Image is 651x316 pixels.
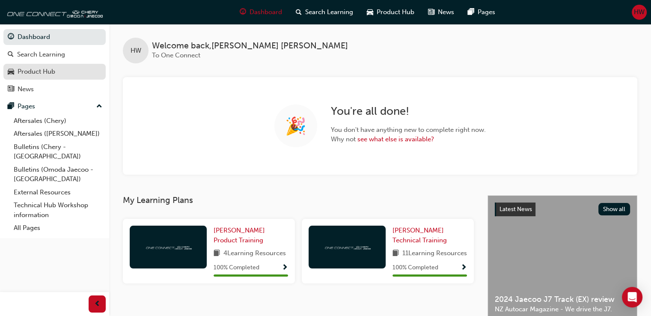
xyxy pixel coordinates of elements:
[461,262,467,273] button: Show Progress
[17,50,65,60] div: Search Learning
[402,248,467,259] span: 11 Learning Resources
[282,264,288,272] span: Show Progress
[8,51,14,59] span: search-icon
[331,134,486,144] span: Why not
[461,264,467,272] span: Show Progress
[3,64,106,80] a: Product Hub
[392,263,438,273] span: 100 % Completed
[240,7,246,18] span: guage-icon
[392,226,467,245] a: [PERSON_NAME] Technical Training
[3,98,106,114] button: Pages
[495,203,630,216] a: Latest NewsShow all
[18,101,35,111] div: Pages
[438,7,454,17] span: News
[8,68,14,76] span: car-icon
[214,226,288,245] a: [PERSON_NAME] Product Training
[145,243,192,251] img: oneconnect
[634,7,645,17] span: HW
[598,203,630,215] button: Show all
[282,262,288,273] button: Show Progress
[18,67,55,77] div: Product Hub
[10,140,106,163] a: Bulletins (Chery - [GEOGRAPHIC_DATA])
[478,7,495,17] span: Pages
[296,7,302,18] span: search-icon
[8,103,14,110] span: pages-icon
[250,7,282,17] span: Dashboard
[3,81,106,97] a: News
[305,7,353,17] span: Search Learning
[3,27,106,98] button: DashboardSearch LearningProduct HubNews
[357,135,434,143] a: see what else is available?
[4,3,103,21] img: oneconnect
[123,195,474,205] h3: My Learning Plans
[324,243,371,251] img: oneconnect
[367,7,373,18] span: car-icon
[499,206,532,213] span: Latest News
[392,248,399,259] span: book-icon
[214,227,265,244] span: [PERSON_NAME] Product Training
[632,5,647,20] button: HW
[495,304,630,314] span: NZ Autocar Magazine - We drive the J7.
[10,114,106,128] a: Aftersales (Chery)
[331,125,486,135] span: You don't have anything new to complete right now.
[18,84,34,94] div: News
[461,3,502,21] a: pages-iconPages
[622,287,642,307] div: Open Intercom Messenger
[289,3,360,21] a: search-iconSearch Learning
[331,104,486,118] h2: You're all done!
[360,3,421,21] a: car-iconProduct Hub
[10,221,106,235] a: All Pages
[152,51,200,59] span: To One Connect
[392,227,447,244] span: [PERSON_NAME] Technical Training
[223,248,286,259] span: 4 Learning Resources
[10,163,106,186] a: Bulletins (Omoda Jaecoo - [GEOGRAPHIC_DATA])
[377,7,414,17] span: Product Hub
[428,7,434,18] span: news-icon
[3,29,106,45] a: Dashboard
[94,299,101,310] span: prev-icon
[3,47,106,63] a: Search Learning
[421,3,461,21] a: news-iconNews
[214,248,220,259] span: book-icon
[495,295,630,304] span: 2024 Jaecoo J7 Track (EX) review
[8,86,14,93] span: news-icon
[10,127,106,140] a: Aftersales ([PERSON_NAME])
[131,46,141,56] span: HW
[285,121,306,131] span: 🎉
[468,7,474,18] span: pages-icon
[233,3,289,21] a: guage-iconDashboard
[152,41,348,51] span: Welcome back , [PERSON_NAME] [PERSON_NAME]
[10,186,106,199] a: External Resources
[10,199,106,221] a: Technical Hub Workshop information
[8,33,14,41] span: guage-icon
[96,101,102,112] span: up-icon
[214,263,259,273] span: 100 % Completed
